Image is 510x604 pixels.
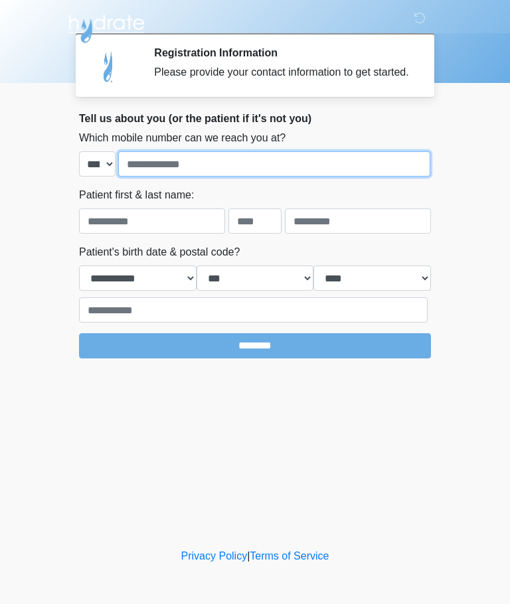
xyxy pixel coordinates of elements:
[250,550,329,562] a: Terms of Service
[154,64,411,80] div: Please provide your contact information to get started.
[181,550,248,562] a: Privacy Policy
[79,130,286,146] label: Which mobile number can we reach you at?
[79,187,194,203] label: Patient first & last name:
[79,112,431,125] h2: Tell us about you (or the patient if it's not you)
[247,550,250,562] a: |
[79,244,240,260] label: Patient's birth date & postal code?
[89,46,129,86] img: Agent Avatar
[66,10,147,44] img: Hydrate IV Bar - Arcadia Logo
